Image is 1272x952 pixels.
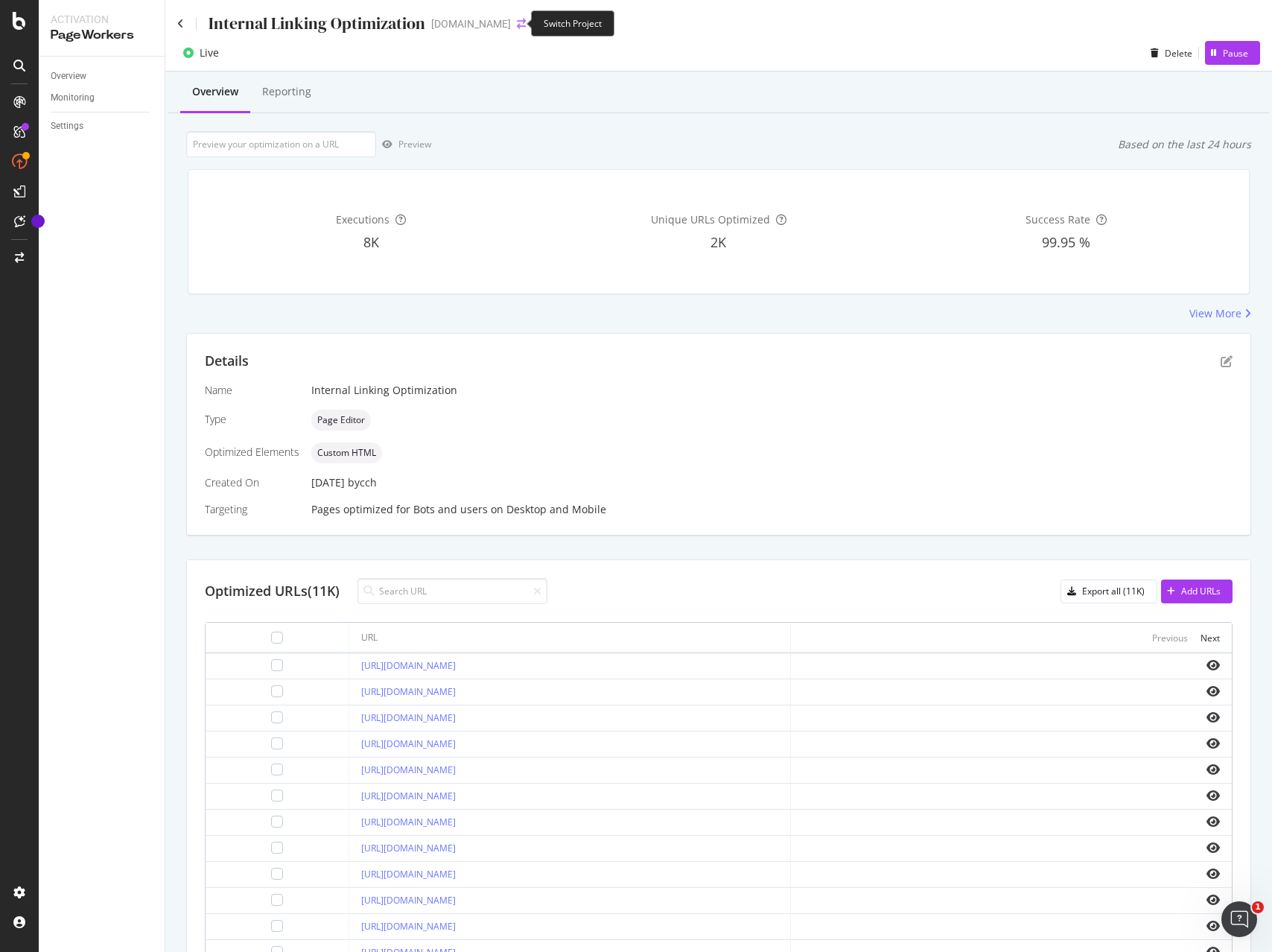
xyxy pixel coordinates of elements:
i: eye [1206,920,1220,932]
div: Switch Project [531,10,614,37]
div: PageWorkers [51,27,153,44]
div: Type [205,412,299,427]
div: Export all (11K) [1082,585,1145,597]
a: [URL][DOMAIN_NAME] [361,868,456,880]
span: Executions [336,212,389,226]
div: Monitoring [51,90,95,106]
a: View More [1189,306,1251,321]
a: [URL][DOMAIN_NAME] [361,737,456,750]
div: Settings [51,118,83,134]
div: arrow-right-arrow-left [517,19,526,29]
button: Pause [1205,41,1260,65]
button: Next [1201,629,1220,647]
a: Settings [51,118,154,134]
button: Export all (11K) [1060,580,1157,603]
a: Overview [51,69,154,84]
div: Preview [398,138,431,150]
i: eye [1206,816,1220,828]
div: Internal Linking Optimization [209,12,425,35]
div: Add URLs [1181,585,1221,597]
a: Click to go back [177,19,184,29]
a: [URL][DOMAIN_NAME] [361,764,456,776]
button: Previous [1152,629,1188,647]
a: [URL][DOMAIN_NAME] [361,842,456,854]
a: Monitoring [51,90,154,106]
i: eye [1206,868,1220,880]
span: Page Editor [317,416,365,425]
div: Overview [51,69,86,84]
span: 99.95 % [1042,233,1090,251]
div: Tooltip anchor [31,215,45,228]
span: Unique URLs Optimized [651,212,770,226]
i: eye [1206,659,1220,671]
span: 8K [363,233,379,251]
i: eye [1206,711,1220,723]
div: pen-to-square [1221,355,1233,367]
a: [URL][DOMAIN_NAME] [361,711,456,724]
iframe: Intercom live chat [1221,901,1257,937]
a: [URL][DOMAIN_NAME] [361,920,456,933]
input: Preview your optimization on a URL [186,131,376,157]
a: [URL][DOMAIN_NAME] [361,816,456,828]
div: Created On [205,475,299,490]
a: [URL][DOMAIN_NAME] [361,894,456,907]
a: [URL][DOMAIN_NAME] [361,659,456,672]
div: Previous [1152,632,1188,644]
div: neutral label [311,442,382,463]
div: Internal Linking Optimization [311,383,1233,398]
i: eye [1206,764,1220,775]
span: 1 [1252,901,1264,913]
div: by cch [348,475,377,490]
div: neutral label [311,410,371,431]
div: Activation [51,12,153,27]
div: Optimized Elements [205,445,299,460]
div: Pause [1223,47,1248,60]
div: Bots and users [413,502,488,517]
button: Preview [376,133,431,156]
button: Delete [1145,41,1192,65]
a: [URL][DOMAIN_NAME] [361,685,456,698]
div: Details [205,352,249,371]
a: [URL][DOMAIN_NAME] [361,790,456,802]
i: eye [1206,790,1220,802]
div: Next [1201,632,1220,644]
span: Custom HTML [317,448,376,457]
div: Reporting [262,84,311,99]
div: Desktop and Mobile [506,502,606,517]
span: 2K [710,233,726,251]
div: View More [1189,306,1241,321]
div: Name [205,383,299,398]
div: URL [361,631,378,644]
span: Success Rate [1025,212,1090,226]
div: Based on the last 24 hours [1118,137,1251,152]
i: eye [1206,685,1220,697]
i: eye [1206,894,1220,906]
div: Overview [192,84,238,99]
div: Targeting [205,502,299,517]
div: Live [200,45,219,60]
div: Delete [1165,47,1192,60]
div: Optimized URLs (11K) [205,582,340,601]
div: [DATE] [311,475,1233,490]
button: Add URLs [1161,580,1233,603]
input: Search URL [357,578,547,604]
div: Pages optimized for on [311,502,1233,517]
i: eye [1206,737,1220,749]
div: [DOMAIN_NAME] [431,16,511,31]
i: eye [1206,842,1220,854]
